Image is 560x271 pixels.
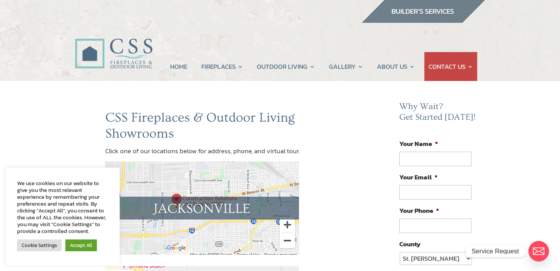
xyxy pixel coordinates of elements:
a: FIREPLACES [201,52,243,81]
a: OUTDOOR LIVING [257,52,315,81]
label: Your Email [399,173,438,181]
a: GALLERY [329,52,363,81]
div: We use cookies on our website to give you the most relevant experience by remembering your prefer... [17,180,108,235]
img: map_jax [105,162,299,255]
a: builder services construction supply [361,16,485,25]
p: Click one of our locations below for address, phone, and virtual tour. [105,146,349,157]
a: CONTACT US [429,52,473,81]
h2: Why Wait? Get Started [DATE]! [399,101,478,126]
h1: CSS Fireplaces & Outdoor Living Showrooms [105,110,349,146]
label: Your Name [399,139,438,148]
img: CSS Fireplaces & Outdoor Living (Formerly Construction Solutions & Supply)- Jacksonville Ormond B... [75,17,152,73]
a: CSS Fireplaces & Outdoor Living (Formerly Construction Solutions & Supply) Jacksonville showroom [105,247,299,257]
label: Your Phone [399,206,439,215]
a: Cookie Settings [17,239,62,251]
a: ABOUT US [377,52,415,81]
label: County [399,240,421,248]
a: Email [528,241,549,261]
a: Accept All [65,239,97,251]
a: HOME [170,52,187,81]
